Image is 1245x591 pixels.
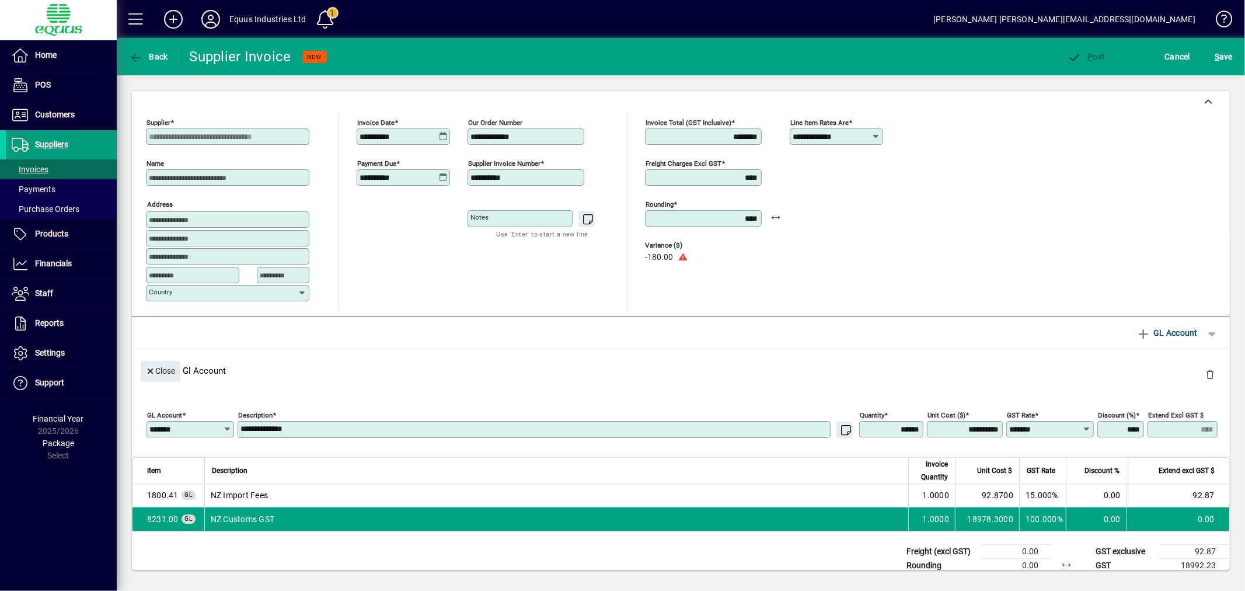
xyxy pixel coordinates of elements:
[6,220,117,249] a: Products
[35,80,51,89] span: POS
[646,159,721,168] mat-label: Freight charges excl GST
[6,309,117,338] a: Reports
[35,318,64,328] span: Reports
[1065,46,1108,67] button: Post
[117,46,181,67] app-page-header-button: Back
[190,47,291,66] div: Supplier Invoice
[147,489,179,501] span: NZ Import Fees
[908,484,955,507] td: 1.0000
[147,119,170,127] mat-label: Supplier
[1068,52,1105,61] span: ost
[1027,464,1055,477] span: GST Rate
[1019,484,1066,507] td: 15.000%
[35,288,53,298] span: Staff
[1160,544,1230,558] td: 92.87
[204,507,908,531] td: NZ Customs GST
[6,339,117,368] a: Settings
[1127,484,1229,507] td: 92.87
[357,159,396,168] mat-label: Payment due
[357,119,395,127] mat-label: Invoice date
[908,507,955,531] td: 1.0000
[1160,558,1230,572] td: 18992.23
[933,10,1195,29] div: [PERSON_NAME] [PERSON_NAME][EMAIL_ADDRESS][DOMAIN_NAME]
[927,411,965,419] mat-label: Unit Cost ($)
[645,242,715,249] span: Variance ($)
[212,464,247,477] span: Description
[149,288,172,296] mat-label: Country
[6,199,117,219] a: Purchase Orders
[468,159,540,168] mat-label: Supplier invoice number
[184,516,193,522] span: GL
[1090,558,1160,572] td: GST
[901,544,982,558] td: Freight (excl GST)
[155,9,192,30] button: Add
[1066,484,1127,507] td: 0.00
[192,9,229,30] button: Profile
[1215,47,1233,66] span: ave
[1127,507,1229,531] td: 0.00
[12,165,48,174] span: Invoices
[1207,2,1230,40] a: Knowledge Base
[646,119,731,127] mat-label: Invoice Total (GST inclusive)
[982,558,1052,572] td: 0.00
[1136,324,1198,342] span: GL Account
[1007,411,1035,419] mat-label: GST rate
[138,365,183,376] app-page-header-button: Close
[1162,46,1194,67] button: Cancel
[147,411,182,419] mat-label: GL Account
[43,439,74,448] span: Package
[35,140,68,149] span: Suppliers
[1148,411,1204,419] mat-label: Extend excl GST $
[35,378,64,387] span: Support
[6,179,117,199] a: Payments
[1019,507,1066,531] td: 100.000%
[468,119,522,127] mat-label: Our order number
[184,492,193,498] span: GL
[35,348,65,357] span: Settings
[6,368,117,398] a: Support
[982,544,1052,558] td: 0.00
[12,185,55,194] span: Payments
[1090,544,1160,558] td: GST exclusive
[238,411,273,419] mat-label: Description
[1159,464,1215,477] span: Extend excl GST $
[147,513,179,525] span: NZ Customs GST
[1165,47,1191,66] span: Cancel
[470,213,489,221] mat-label: Notes
[901,558,982,572] td: Rounding
[6,71,117,100] a: POS
[6,100,117,130] a: Customers
[132,349,1230,392] div: Gl Account
[33,414,84,423] span: Financial Year
[147,159,164,168] mat-label: Name
[126,46,171,67] button: Back
[497,227,588,241] mat-hint: Use 'Enter' to start a new line
[6,159,117,179] a: Invoices
[1212,46,1236,67] button: Save
[145,361,176,381] span: Close
[35,229,68,238] span: Products
[916,458,948,484] span: Invoice Quantity
[1215,52,1219,61] span: S
[955,507,1019,531] td: 18978.3000
[860,411,884,419] mat-label: Quantity
[147,464,161,477] span: Item
[645,253,673,262] span: -180.00
[308,53,322,61] span: NEW
[129,52,168,61] span: Back
[6,41,117,70] a: Home
[1131,322,1204,343] button: GL Account
[229,10,306,29] div: Equus Industries Ltd
[1088,52,1093,61] span: P
[6,279,117,308] a: Staff
[1066,507,1127,531] td: 0.00
[35,50,57,60] span: Home
[1098,411,1136,419] mat-label: Discount (%)
[1084,464,1120,477] span: Discount %
[790,119,849,127] mat-label: Line item rates are
[35,259,72,268] span: Financials
[141,361,180,382] button: Close
[955,484,1019,507] td: 92.8700
[35,110,75,119] span: Customers
[646,200,674,208] mat-label: Rounding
